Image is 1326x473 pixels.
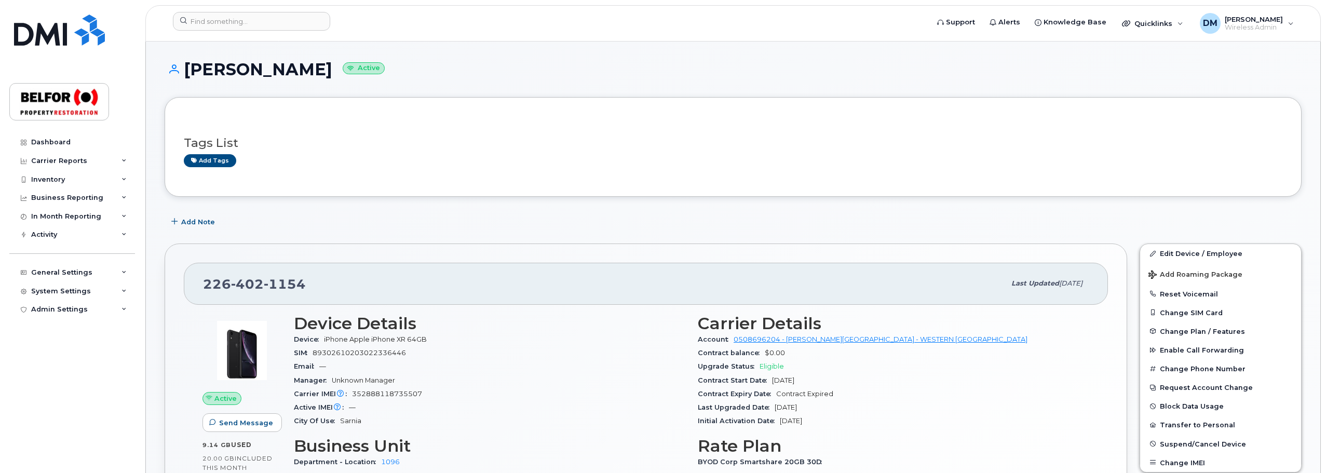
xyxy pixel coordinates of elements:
[765,349,785,357] span: $0.00
[181,217,215,227] span: Add Note
[1140,378,1301,397] button: Request Account Change
[211,319,273,382] img: image20231002-3703462-1qb80zy.jpeg
[1140,397,1301,415] button: Block Data Usage
[698,335,734,343] span: Account
[202,454,273,471] span: included this month
[1140,263,1301,285] button: Add Roaming Package
[698,390,776,398] span: Contract Expiry Date
[776,390,833,398] span: Contract Expired
[202,455,235,462] span: 20.00 GB
[231,441,252,449] span: used
[1140,303,1301,322] button: Change SIM Card
[772,376,794,384] span: [DATE]
[1148,271,1242,280] span: Add Roaming Package
[294,417,340,425] span: City Of Use
[294,349,313,357] span: SIM
[165,60,1302,78] h1: [PERSON_NAME]
[349,403,356,411] span: —
[1140,341,1301,359] button: Enable Call Forwarding
[294,458,381,466] span: Department - Location
[1140,453,1301,472] button: Change IMEI
[698,349,765,357] span: Contract balance
[202,441,231,449] span: 9.14 GB
[219,418,273,428] span: Send Message
[760,362,784,370] span: Eligible
[1140,244,1301,263] a: Edit Device / Employee
[381,458,400,466] a: 1096
[1059,279,1083,287] span: [DATE]
[294,362,319,370] span: Email
[294,314,685,333] h3: Device Details
[1140,285,1301,303] button: Reset Voicemail
[1140,359,1301,378] button: Change Phone Number
[294,403,349,411] span: Active IMEI
[698,376,772,384] span: Contract Start Date
[203,276,306,292] span: 226
[340,417,361,425] span: Sarnia
[698,417,780,425] span: Initial Activation Date
[352,390,422,398] span: 352888118735507
[698,362,760,370] span: Upgrade Status
[1140,415,1301,434] button: Transfer to Personal
[184,137,1282,150] h3: Tags List
[1011,279,1059,287] span: Last updated
[231,276,264,292] span: 402
[313,349,406,357] span: 89302610203022336446
[294,390,352,398] span: Carrier IMEI
[1160,327,1245,335] span: Change Plan / Features
[165,212,224,231] button: Add Note
[1140,322,1301,341] button: Change Plan / Features
[324,335,427,343] span: iPhone Apple iPhone XR 64GB
[294,376,332,384] span: Manager
[332,376,395,384] span: Unknown Manager
[698,403,775,411] span: Last Upgraded Date
[780,417,802,425] span: [DATE]
[775,403,797,411] span: [DATE]
[698,437,1089,455] h3: Rate Plan
[343,62,385,74] small: Active
[734,335,1027,343] a: 0508696204 - [PERSON_NAME][GEOGRAPHIC_DATA] - WESTERN [GEOGRAPHIC_DATA]
[294,437,685,455] h3: Business Unit
[294,335,324,343] span: Device
[319,362,326,370] span: —
[184,154,236,167] a: Add tags
[1140,435,1301,453] button: Suspend/Cancel Device
[698,458,827,466] span: BYOD Corp Smartshare 20GB 30D
[698,314,1089,333] h3: Carrier Details
[1160,440,1246,448] span: Suspend/Cancel Device
[214,394,237,403] span: Active
[202,413,282,432] button: Send Message
[1160,346,1244,354] span: Enable Call Forwarding
[264,276,306,292] span: 1154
